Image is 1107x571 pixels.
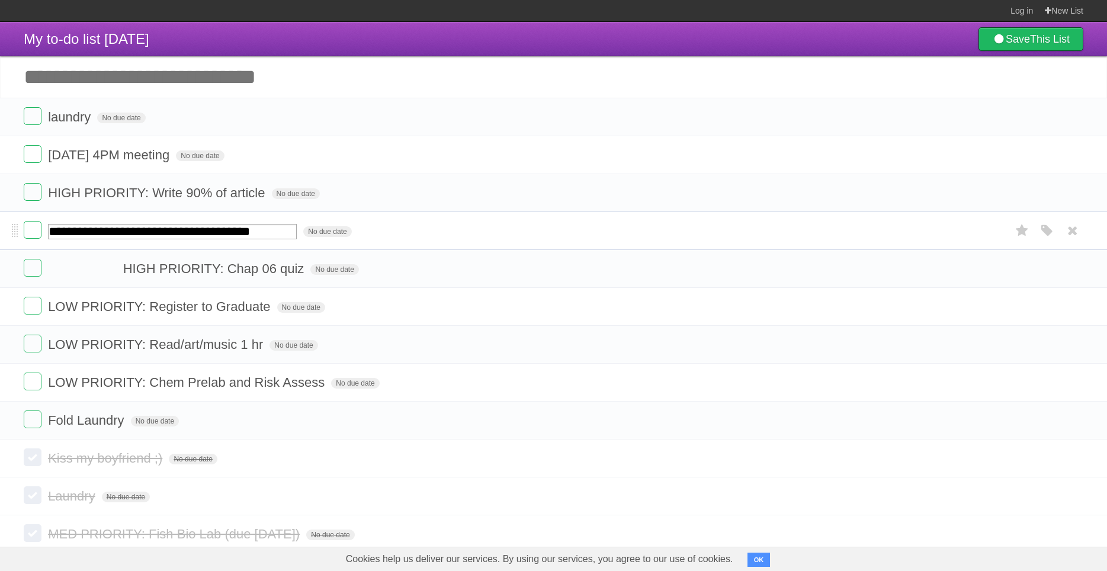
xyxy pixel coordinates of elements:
span: HIGH PRIORITY: Write 90% of article [48,185,268,200]
label: Done [24,410,41,428]
span: No due date [97,113,145,123]
span: laundry [48,110,94,124]
label: Done [24,107,41,125]
span: Laundry [48,489,98,503]
span: No due date [102,492,150,502]
span: No due date [303,226,351,237]
b: This List [1030,33,1070,45]
span: No due date [176,150,224,161]
span: LOW PRIORITY: Read/art/music 1 hr [48,337,266,352]
span: No due date [169,454,217,464]
span: Fold Laundry [48,413,127,428]
span: No due date [131,416,179,426]
span: No due date [269,340,317,351]
span: No due date [306,530,354,540]
span: [DATE] 4PM meeting [48,147,172,162]
label: Star task [1011,221,1034,240]
label: Done [24,335,41,352]
label: Done [24,183,41,201]
label: Done [24,373,41,390]
label: Done [24,221,41,239]
span: MED PRIORITY: Fish Bio Lab (due [DATE]) [48,527,303,541]
button: OK [747,553,771,567]
span: No due date [272,188,320,199]
span: Kiss my boyfriend ;) [48,451,165,466]
span: LOW PRIORITY: Chem Prelab and Risk Assess [48,375,328,390]
span: My to-do list [DATE] [24,31,149,47]
label: Done [24,486,41,504]
span: No due date [277,302,325,313]
a: SaveThis List [978,27,1083,51]
span: LOW PRIORITY: Register to Graduate [48,299,273,314]
span: No due date [331,378,379,389]
span: No due date [310,264,358,275]
span: ⠀ ⠀ ⠀ ⠀ ⠀ ⠀HIGH PRIORITY: Chap 06 quiz [48,261,307,276]
label: Done [24,259,41,277]
label: Done [24,145,41,163]
span: Cookies help us deliver our services. By using our services, you agree to our use of cookies. [334,547,745,571]
label: Done [24,524,41,542]
label: Done [24,448,41,466]
label: Done [24,297,41,315]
